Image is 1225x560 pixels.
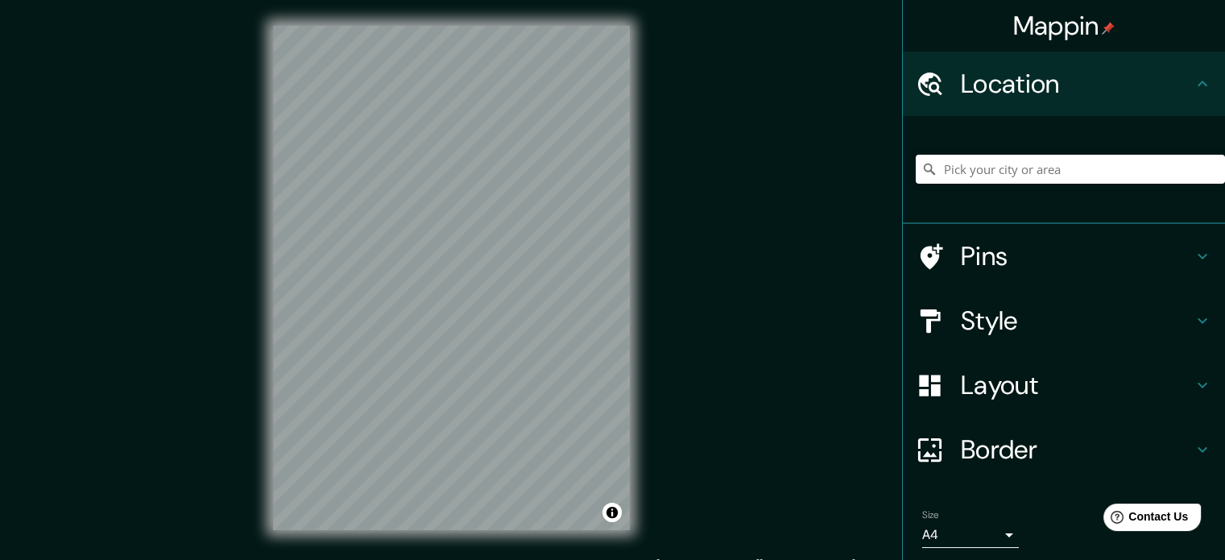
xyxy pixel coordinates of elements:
[1082,497,1207,542] iframe: Help widget launcher
[273,26,630,530] canvas: Map
[961,305,1193,337] h4: Style
[961,369,1193,401] h4: Layout
[903,224,1225,288] div: Pins
[903,52,1225,116] div: Location
[961,433,1193,466] h4: Border
[1013,10,1115,42] h4: Mappin
[903,353,1225,417] div: Layout
[916,155,1225,184] input: Pick your city or area
[602,503,622,522] button: Toggle attribution
[903,288,1225,353] div: Style
[961,68,1193,100] h4: Location
[961,240,1193,272] h4: Pins
[1102,22,1115,35] img: pin-icon.png
[903,417,1225,482] div: Border
[922,522,1019,548] div: A4
[922,508,939,522] label: Size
